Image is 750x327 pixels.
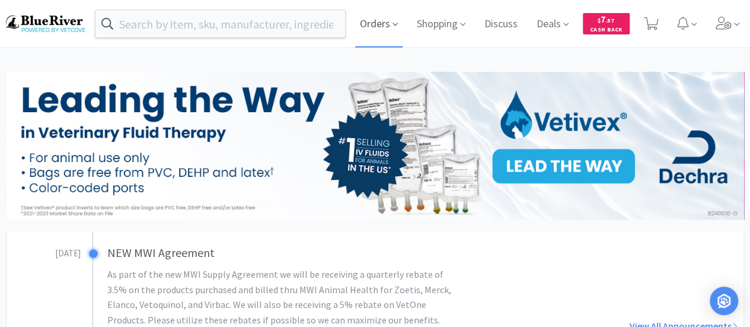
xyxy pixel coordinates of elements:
[598,17,601,24] span: $
[95,10,345,37] input: Search by item, sku, manufacturer, ingredient, size...
[480,19,522,30] a: Discuss
[605,17,614,24] span: . 57
[107,243,498,262] h3: NEW MWI Agreement
[710,287,738,315] div: Open Intercom Messenger
[6,15,85,31] img: b17b0d86f29542b49a2f66beb9ff811a.png
[583,8,630,40] a: $7.57Cash Back
[7,243,81,261] h3: [DATE]
[6,72,744,220] img: 6bcff1d5513c4292bcae26201ab6776f.jpg
[598,14,614,25] span: 7
[590,27,623,34] span: Cash Back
